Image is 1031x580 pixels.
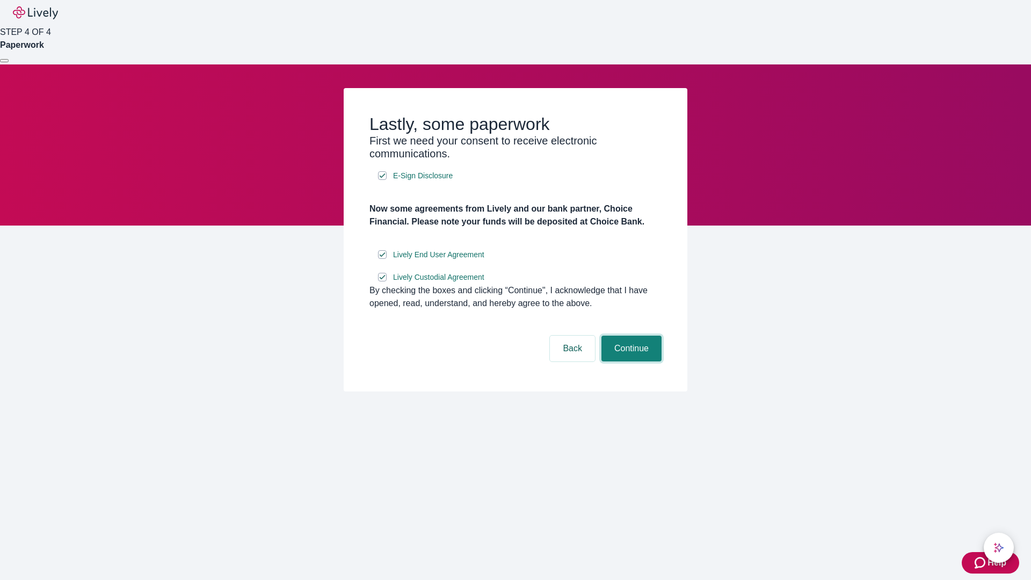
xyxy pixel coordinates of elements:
[601,336,662,361] button: Continue
[391,169,455,183] a: e-sign disclosure document
[391,248,487,262] a: e-sign disclosure document
[391,271,487,284] a: e-sign disclosure document
[369,202,662,228] h4: Now some agreements from Lively and our bank partner, Choice Financial. Please note your funds wi...
[975,556,988,569] svg: Zendesk support icon
[369,134,662,160] h3: First we need your consent to receive electronic communications.
[393,170,453,182] span: E-Sign Disclosure
[369,284,662,310] div: By checking the boxes and clicking “Continue", I acknowledge that I have opened, read, understand...
[962,552,1019,574] button: Zendesk support iconHelp
[984,533,1014,563] button: chat
[550,336,595,361] button: Back
[393,249,484,260] span: Lively End User Agreement
[988,556,1006,569] span: Help
[369,114,662,134] h2: Lastly, some paperwork
[13,6,58,19] img: Lively
[993,542,1004,553] svg: Lively AI Assistant
[393,272,484,283] span: Lively Custodial Agreement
